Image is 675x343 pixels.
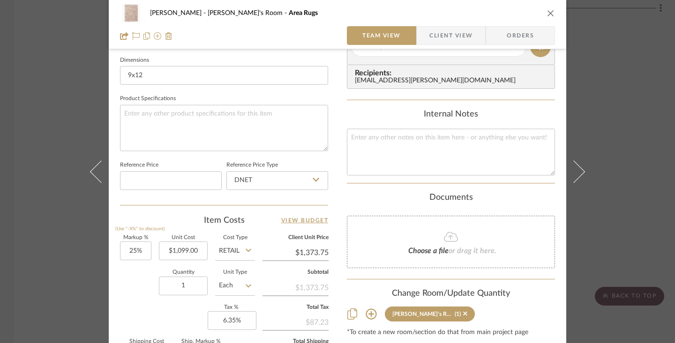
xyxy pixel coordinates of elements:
[215,235,255,240] label: Cost Type
[262,270,329,275] label: Subtotal
[159,270,208,275] label: Quantity
[347,109,555,120] div: Internal Notes
[289,10,318,16] span: Area Rugs
[347,193,555,203] div: Documents
[215,270,255,275] label: Unit Type
[120,163,158,168] label: Reference Price
[262,313,329,330] div: $87.23
[449,247,496,255] span: or drag it here.
[165,32,172,40] img: Remove from project
[208,305,255,310] label: Tax %
[347,329,555,336] div: *To create a new room/section do that from main project page
[281,215,329,226] a: View Budget
[120,96,176,101] label: Product Specifications
[150,10,208,16] span: [PERSON_NAME]
[120,235,151,240] label: Markup %
[226,163,278,168] label: Reference Price Type
[347,289,555,299] div: Change Room/Update Quantity
[355,77,551,85] div: [EMAIL_ADDRESS][PERSON_NAME][DOMAIN_NAME]
[455,311,461,317] div: (1)
[208,10,289,16] span: [PERSON_NAME]'s Room
[120,215,328,226] div: Item Costs
[392,311,452,317] div: [PERSON_NAME]'s Room
[120,58,149,63] label: Dimensions
[120,4,142,22] img: 2b2eba41-dc67-41d1-8d44-bf3756594b5f_48x40.jpg
[429,26,472,45] span: Client View
[496,26,544,45] span: Orders
[120,66,328,85] input: Enter the dimensions of this item
[362,26,401,45] span: Team View
[262,305,329,310] label: Total Tax
[262,278,329,295] div: $1,373.75
[408,247,449,255] span: Choose a file
[547,9,555,17] button: close
[159,235,208,240] label: Unit Cost
[355,69,551,77] span: Recipients:
[262,235,329,240] label: Client Unit Price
